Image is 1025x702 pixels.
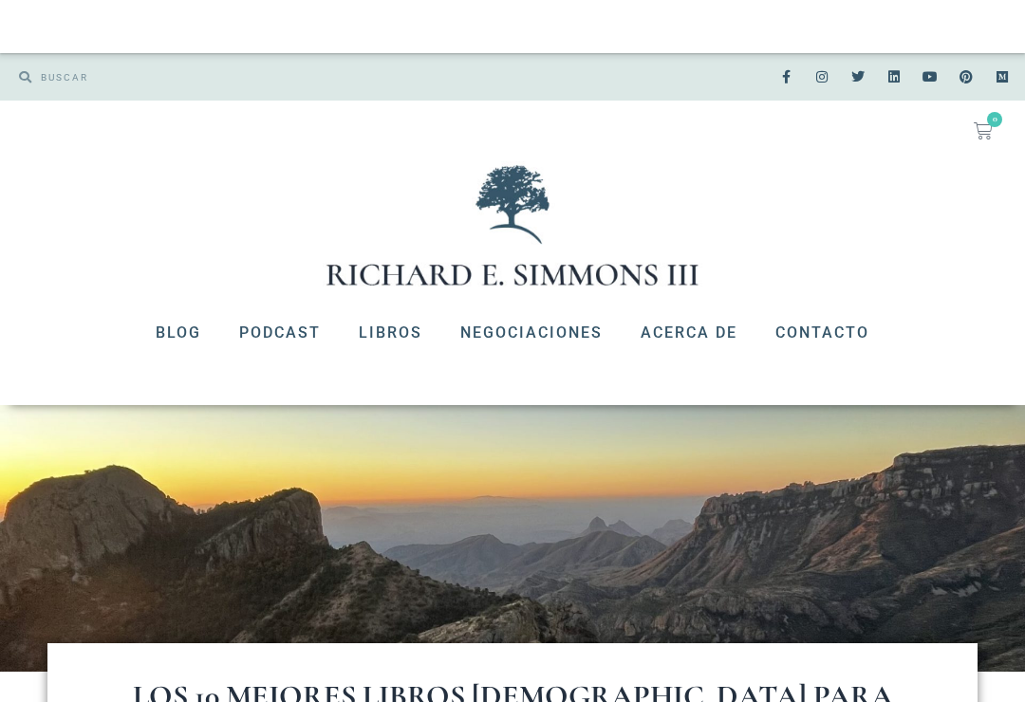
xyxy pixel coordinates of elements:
[31,63,503,91] input: BUSCAR
[622,308,756,358] a: Acerca de
[441,308,622,358] a: Negociaciones
[156,323,201,342] font: Blog
[951,110,1016,152] a: 0
[775,323,869,342] font: Contacto
[359,323,422,342] font: Libros
[239,323,321,342] font: Podcast
[340,308,441,358] a: Libros
[220,308,340,358] a: Podcast
[137,308,220,358] a: Blog
[641,323,737,342] font: Acerca de
[460,323,603,342] font: Negociaciones
[756,308,888,358] a: Contacto
[993,113,997,124] font: 0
